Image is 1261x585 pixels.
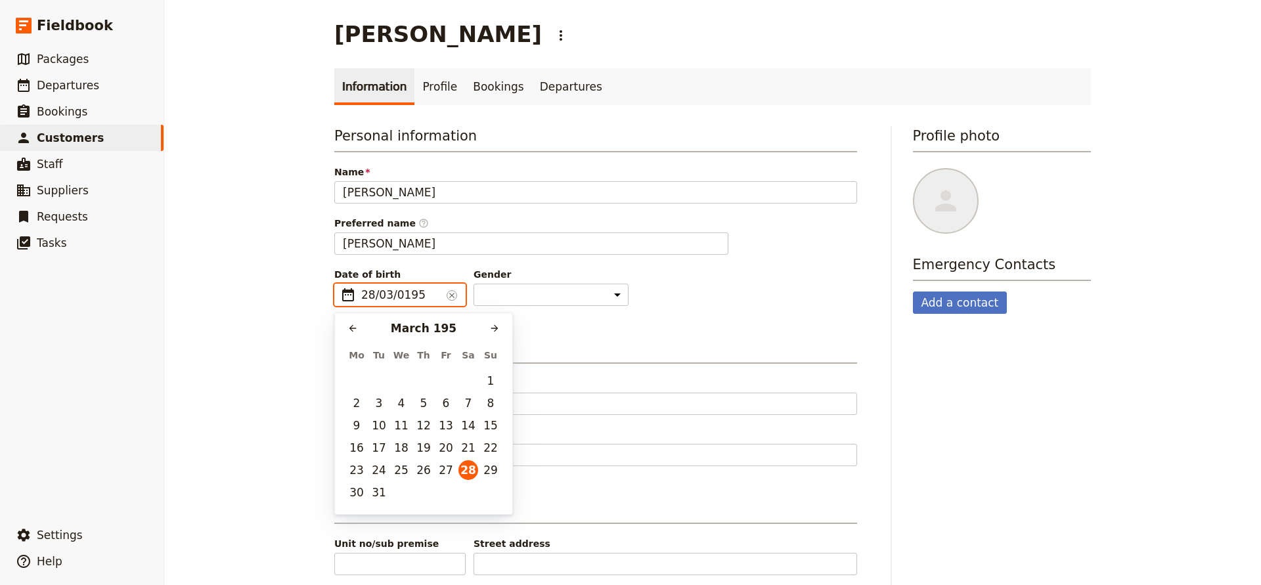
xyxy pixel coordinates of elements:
[334,268,466,281] span: Date of birth
[347,438,366,458] button: 16
[458,416,478,435] button: 14
[391,460,411,480] button: 25
[414,460,433,480] button: 26
[474,268,629,281] span: Gender
[369,460,389,480] button: 24
[474,284,629,306] select: Gender
[334,126,857,152] h3: Personal information
[334,68,414,105] a: Information
[334,444,857,466] input: Phone
[334,232,728,255] input: Preferred name​
[474,537,857,550] span: Street address
[481,416,500,435] button: 15
[479,341,502,370] th: Su
[343,318,363,338] button: Previous month
[414,68,465,105] a: Profile
[334,393,857,415] input: Email
[391,438,411,458] button: 18
[436,416,456,435] button: 13
[334,165,857,179] span: Name
[414,393,433,413] button: 5
[550,24,572,47] button: Actions
[457,341,479,370] th: Sa
[361,287,441,303] input: Date of birth​​Clear input
[369,438,389,458] button: 17
[37,16,113,35] span: Fieldbook
[334,217,857,230] span: Preferred name
[37,105,87,118] span: Bookings
[458,460,478,480] button: 28
[485,318,504,338] button: Next month
[334,337,857,364] h3: Contact information
[447,290,457,301] button: Clear input
[481,393,500,413] button: 8
[37,53,89,66] span: Packages
[458,438,478,458] button: 21
[368,341,390,370] th: Tu
[37,529,83,542] span: Settings
[347,416,366,435] button: 9
[447,287,457,303] span: ​
[369,393,389,413] button: 3
[334,181,857,204] input: Name
[465,68,531,105] a: Bookings
[418,218,429,228] span: ​
[334,553,466,575] input: Unit no/sub premise
[37,555,62,568] span: Help
[412,341,435,370] th: Th
[363,320,485,336] div: March 195
[913,292,1007,314] button: Add a contact
[347,393,366,413] button: 2
[913,126,1092,152] h3: Profile photo
[435,341,457,370] th: Fr
[436,460,456,480] button: 27
[334,428,857,441] span: Phone
[913,255,1092,281] h3: Emergency Contacts
[436,438,456,458] button: 20
[390,341,412,370] th: We
[37,131,104,144] span: Customers
[37,158,63,171] span: Staff
[345,341,368,370] th: Mo
[458,393,478,413] button: 7
[474,553,857,575] input: Street address
[334,377,857,390] span: Email
[334,21,542,47] h1: [PERSON_NAME]
[436,393,456,413] button: 6
[340,287,356,303] span: ​
[347,460,366,480] button: 23
[37,79,99,92] span: Departures
[369,483,389,502] button: 31
[481,460,500,480] button: 29
[37,236,67,249] span: Tasks
[414,416,433,435] button: 12
[481,438,500,458] button: 22
[37,184,89,197] span: Suppliers
[391,393,411,413] button: 4
[414,438,433,458] button: 19
[532,68,610,105] a: Departures
[37,210,88,223] span: Requests
[481,371,500,391] button: 1
[391,416,411,435] button: 11
[347,483,366,502] button: 30
[334,537,466,550] span: Unit no/sub premise
[334,498,857,524] h3: Address
[369,416,389,435] button: 10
